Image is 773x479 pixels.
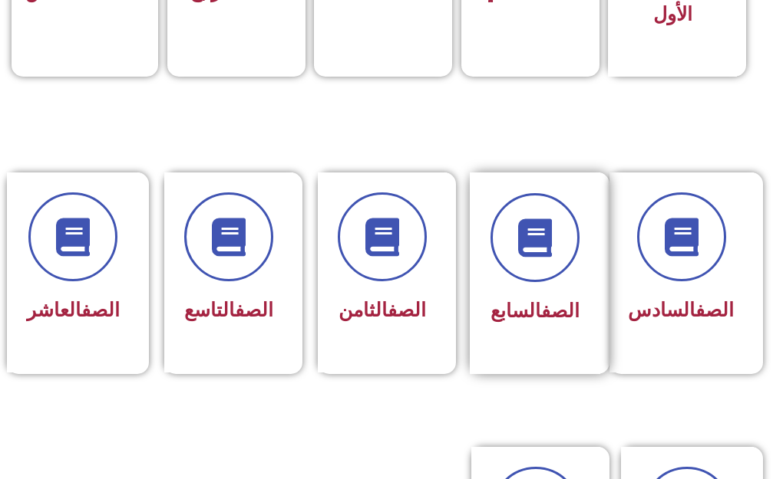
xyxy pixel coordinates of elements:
span: الثامن [339,299,426,321]
a: الصف [235,299,273,321]
span: التاسع [184,299,273,321]
span: العاشر [27,299,120,321]
a: الصف [81,299,120,321]
a: الصف [388,299,426,321]
span: السادس [628,299,734,321]
a: الصف [541,300,580,322]
a: الصف [695,299,734,321]
span: السابع [491,300,580,322]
